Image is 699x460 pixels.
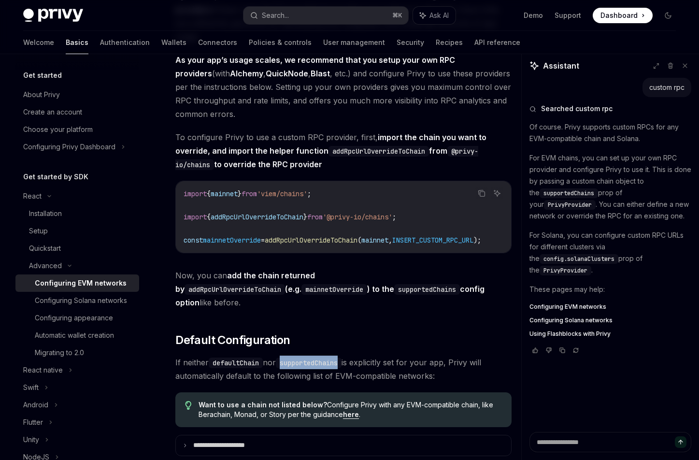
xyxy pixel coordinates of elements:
[35,330,114,341] div: Automatic wallet creation
[649,83,685,92] div: custom rpc
[29,260,62,272] div: Advanced
[323,213,392,221] span: '@privy-io/chains'
[436,31,463,54] a: Recipes
[23,434,39,446] div: Unity
[413,7,456,24] button: Ask AI
[243,7,409,24] button: Search...⌘K
[543,189,594,197] span: supportedChains
[175,53,512,121] span: (with , , , etc.) and configure Privy to use these providers per the instructions below. Setting ...
[15,344,139,361] a: Migrating to 2.0
[15,121,139,138] a: Choose your platform
[29,208,62,219] div: Installation
[529,330,691,338] a: Using Flashblocks with Privy
[184,189,207,198] span: import
[15,205,139,222] a: Installation
[548,201,592,209] span: PrivyProvider
[175,332,290,348] span: Default Configuration
[23,89,60,101] div: About Privy
[203,236,261,244] span: mainnetOverride
[543,267,587,274] span: PrivyProvider
[23,141,115,153] div: Configuring Privy Dashboard
[175,130,512,171] span: To configure Privy to use a custom RPC provider, first,
[230,69,263,79] a: Alchemy
[529,152,691,222] p: For EVM chains, you can set up your own RPC provider and configure Privy to use it. This is done ...
[392,213,396,221] span: ;
[23,190,42,202] div: React
[207,189,211,198] span: {
[475,187,488,200] button: Copy the contents from the code block
[15,103,139,121] a: Create an account
[276,358,342,368] code: supportedChains
[392,236,473,244] span: INSERT_CUSTOM_RPC_URL
[23,9,83,22] img: dark logo
[23,124,93,135] div: Choose your platform
[207,213,211,221] span: {
[262,10,289,21] div: Search...
[175,132,486,169] strong: import the chain you want to override, and import the helper function from to override the RPC pr...
[23,364,63,376] div: React native
[23,171,88,183] h5: Get started by SDK
[529,303,691,311] a: Configuring EVM networks
[529,303,606,311] span: Configuring EVM networks
[397,31,424,54] a: Security
[303,213,307,221] span: }
[257,189,307,198] span: 'viem/chains'
[301,284,367,295] code: mainnetOverride
[529,230,691,276] p: For Solana, you can configure custom RPC URLs for different clusters via the prop of the .
[175,269,512,309] span: Now, you can like before.
[35,347,84,359] div: Migrating to 2.0
[343,410,359,419] a: here
[15,86,139,103] a: About Privy
[15,327,139,344] a: Automatic wallet creation
[261,236,265,244] span: =
[23,399,48,411] div: Android
[675,436,686,448] button: Send message
[23,106,82,118] div: Create an account
[543,255,614,263] span: config.solanaClusters
[429,11,449,20] span: Ask AI
[473,236,481,244] span: );
[29,225,48,237] div: Setup
[529,104,691,114] button: Searched custom rpc
[35,312,113,324] div: Configuring appearance
[23,31,54,54] a: Welcome
[307,189,311,198] span: ;
[185,401,192,410] svg: Tip
[474,31,520,54] a: API reference
[184,213,207,221] span: import
[15,274,139,292] a: Configuring EVM networks
[23,382,39,393] div: Swift
[211,189,238,198] span: mainnet
[23,417,43,428] div: Flutter
[175,271,485,307] strong: add the chain returned by (e.g. ) to the config option
[15,309,139,327] a: Configuring appearance
[15,222,139,240] a: Setup
[265,236,357,244] span: addRpcUrlOverrideToChain
[184,236,203,244] span: const
[529,316,691,324] a: Configuring Solana networks
[199,401,327,409] strong: Want to use a chain not listed below?
[394,284,460,295] code: supportedChains
[541,104,613,114] span: Searched custom rpc
[529,316,613,324] span: Configuring Solana networks
[238,189,242,198] span: }
[100,31,150,54] a: Authentication
[529,330,611,338] span: Using Flashblocks with Privy
[35,295,127,306] div: Configuring Solana networks
[307,213,323,221] span: from
[175,55,455,78] strong: As your app’s usage scales, we recommend that you setup your own RPC providers
[357,236,361,244] span: (
[15,240,139,257] a: Quickstart
[209,358,263,368] code: defaultChain
[66,31,88,54] a: Basics
[328,146,429,157] code: addRpcUrlOverrideToChain
[211,213,303,221] span: addRpcUrlOverrideToChain
[311,69,330,79] a: Blast
[161,31,186,54] a: Wallets
[175,356,512,383] span: If neither nor is explicitly set for your app, Privy will automatically default to the following ...
[242,189,257,198] span: from
[600,11,638,20] span: Dashboard
[323,31,385,54] a: User management
[199,400,502,419] span: Configure Privy with any EVM-compatible chain, like Berachain, Monad, or Story per the guidance .
[543,60,579,72] span: Assistant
